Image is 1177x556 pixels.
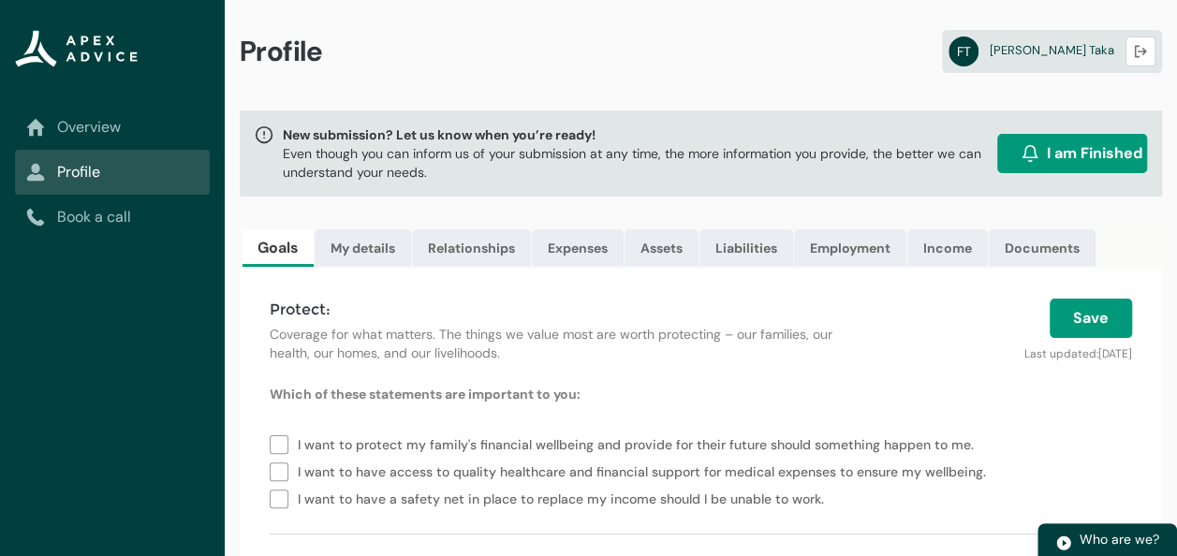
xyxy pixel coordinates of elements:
[283,125,990,144] span: New submission? Let us know when you’re ready!
[26,206,199,228] a: Book a call
[412,229,531,267] a: Relationships
[990,42,1114,58] span: [PERSON_NAME] Taka
[298,430,981,457] span: I want to protect my family's financial wellbeing and provide for their future should something h...
[699,229,793,267] a: Liabilities
[283,144,990,182] p: Even though you can inform us of your submission at any time, the more information you provide, t...
[942,30,1162,73] a: FT[PERSON_NAME] Taka
[1050,299,1132,338] button: Save
[1021,144,1039,163] img: alarm.svg
[794,229,906,267] a: Employment
[298,484,831,511] span: I want to have a safety net in place to replace my income should I be unable to work.
[15,105,210,240] nav: Sub page
[1080,531,1159,548] span: Who are we?
[298,457,993,484] span: I want to have access to quality healthcare and financial support for medical expenses to ensure ...
[240,34,323,69] span: Profile
[1098,346,1132,361] lightning-formatted-date-time: [DATE]
[532,229,624,267] a: Expenses
[949,37,978,66] abbr: FT
[270,299,837,321] h4: Protect:
[1055,534,1072,551] img: play.svg
[26,161,199,183] a: Profile
[1126,37,1155,66] button: Logout
[625,229,699,267] a: Assets
[270,385,1132,403] p: Which of these statements are important to you:
[860,338,1132,362] p: Last updated:
[270,325,837,362] p: Coverage for what matters. The things we value most are worth protecting – our families, our heal...
[997,134,1147,173] button: I am Finished
[315,229,411,267] a: My details
[1047,142,1142,165] span: I am Finished
[907,229,988,267] a: Income
[26,116,199,139] a: Overview
[243,229,314,267] a: Goals
[15,30,138,67] img: Apex Advice Group
[989,229,1096,267] a: Documents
